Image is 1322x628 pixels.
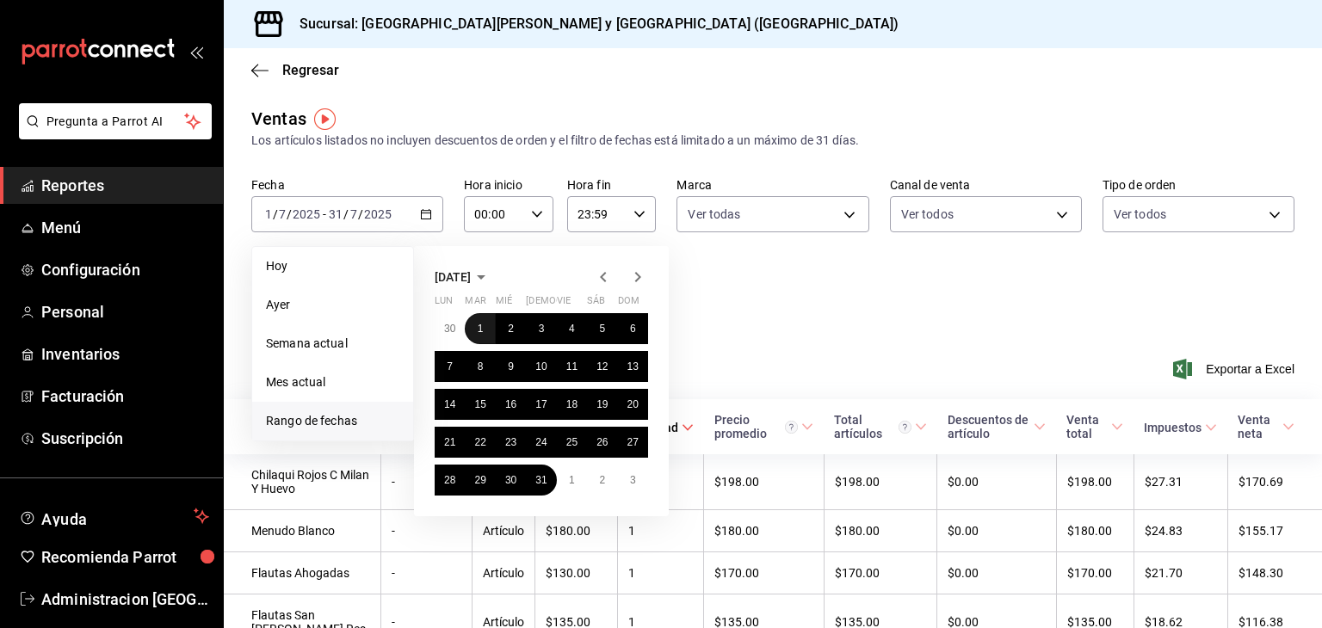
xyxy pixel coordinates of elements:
button: open_drawer_menu [189,45,203,58]
input: -- [278,207,287,221]
button: 6 de julio de 2025 [618,313,648,344]
abbr: miércoles [496,295,512,313]
span: Mes actual [266,373,399,391]
td: $170.00 [704,552,824,594]
abbr: martes [465,295,485,313]
span: Total artículos [834,413,927,440]
button: Exportar a Excel [1177,359,1294,379]
label: Tipo de orden [1103,179,1294,191]
abbr: 30 de junio de 2025 [444,323,455,335]
input: -- [264,207,273,221]
button: 3 de julio de 2025 [526,313,556,344]
button: 21 de julio de 2025 [435,427,465,458]
abbr: 29 de julio de 2025 [474,474,485,486]
button: 11 de julio de 2025 [557,351,587,382]
abbr: 10 de julio de 2025 [535,360,547,372]
input: ---- [292,207,321,221]
td: $0.00 [937,552,1056,594]
span: Configuración [41,258,209,281]
td: $180.00 [535,510,618,552]
div: Total artículos [834,413,911,440]
abbr: 22 de julio de 2025 [474,436,485,448]
span: Rango de fechas [266,412,399,430]
td: $198.00 [704,454,824,510]
span: / [273,207,278,221]
button: 20 de julio de 2025 [618,389,648,420]
button: 27 de julio de 2025 [618,427,648,458]
div: Descuentos de artículo [948,413,1030,440]
button: 16 de julio de 2025 [496,389,526,420]
button: 30 de junio de 2025 [435,313,465,344]
abbr: jueves [526,295,627,313]
span: Venta neta [1238,413,1294,440]
span: Suscripción [41,427,209,450]
span: Inventarios [41,342,209,366]
button: 25 de julio de 2025 [557,427,587,458]
button: [DATE] [435,267,491,287]
abbr: 31 de julio de 2025 [535,474,547,486]
abbr: 19 de julio de 2025 [596,398,608,410]
div: Los artículos listados no incluyen descuentos de orden y el filtro de fechas está limitado a un m... [251,132,1294,150]
abbr: 8 de julio de 2025 [478,360,484,372]
img: Tooltip marker [314,108,336,130]
span: Descuentos de artículo [948,413,1046,440]
abbr: 16 de julio de 2025 [505,398,516,410]
button: 18 de julio de 2025 [557,389,587,420]
input: -- [328,207,343,221]
td: Chilaqui Rojos C Milan Y Huevo [224,454,381,510]
span: Ayer [266,296,399,314]
label: Hora inicio [464,179,553,191]
abbr: 6 de julio de 2025 [630,323,636,335]
abbr: 1 de julio de 2025 [478,323,484,335]
td: $0.00 [937,454,1056,510]
td: 1 [618,552,704,594]
abbr: 9 de julio de 2025 [508,360,514,372]
td: $180.00 [824,510,937,552]
button: 3 de agosto de 2025 [618,465,648,496]
abbr: sábado [587,295,605,313]
button: 15 de julio de 2025 [465,389,495,420]
span: Venta total [1066,413,1123,440]
td: $180.00 [1056,510,1134,552]
span: Menú [41,216,209,239]
button: 28 de julio de 2025 [435,465,465,496]
label: Hora fin [567,179,657,191]
span: Regresar [282,62,339,78]
span: / [287,207,292,221]
td: $155.17 [1227,510,1322,552]
button: 24 de julio de 2025 [526,427,556,458]
label: Fecha [251,179,443,191]
td: - [381,552,473,594]
abbr: 5 de julio de 2025 [599,323,605,335]
td: 1 [618,510,704,552]
button: 17 de julio de 2025 [526,389,556,420]
abbr: 2 de julio de 2025 [508,323,514,335]
td: $21.70 [1134,552,1227,594]
abbr: lunes [435,295,453,313]
abbr: 4 de julio de 2025 [569,323,575,335]
button: 30 de julio de 2025 [496,465,526,496]
div: Precio promedio [714,413,798,440]
td: Menudo Blanco [224,510,381,552]
span: Recomienda Parrot [41,545,209,569]
div: Venta neta [1238,413,1279,440]
span: - [323,207,326,221]
button: 19 de julio de 2025 [587,389,617,420]
a: Pregunta a Parrot AI [12,125,212,143]
td: Flautas Ahogadas [224,552,381,594]
abbr: 13 de julio de 2025 [627,360,639,372]
abbr: viernes [557,295,571,313]
button: 14 de julio de 2025 [435,389,465,420]
svg: Precio promedio = Total artículos / cantidad [785,421,798,434]
button: Pregunta a Parrot AI [19,103,212,139]
span: Facturación [41,385,209,408]
button: 1 de julio de 2025 [465,313,495,344]
button: 29 de julio de 2025 [465,465,495,496]
div: Venta total [1066,413,1108,440]
td: $0.00 [937,510,1056,552]
label: Marca [676,179,868,191]
td: $170.00 [824,552,937,594]
span: / [343,207,349,221]
td: $24.83 [1134,510,1227,552]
